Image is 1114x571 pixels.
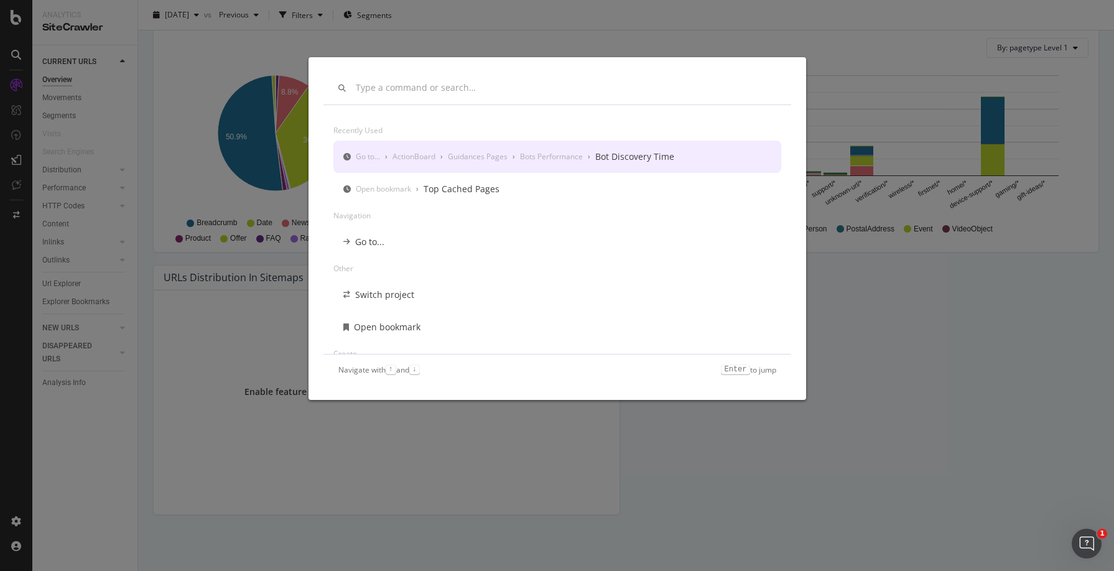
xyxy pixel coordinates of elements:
div: › [416,183,419,194]
div: Go to... [355,236,384,248]
div: › [440,151,443,162]
div: › [588,151,590,162]
div: Switch project [355,289,414,301]
div: Bot Discovery Time [595,151,674,163]
div: modal [309,57,806,400]
iframe: Intercom live chat [1072,529,1102,559]
div: Guidances Pages [448,151,508,162]
input: Type a command or search… [356,83,776,93]
div: › [513,151,515,162]
div: Create [333,343,781,364]
div: Go to... [356,151,380,162]
div: Recently used [333,120,781,141]
div: ActionBoard [392,151,435,162]
div: Top Cached Pages [424,183,499,195]
span: 1 [1097,529,1107,539]
div: Open bookmark [356,183,411,194]
div: Open bookmark [354,321,420,333]
kbd: ↓ [409,364,420,374]
div: Other [333,258,781,279]
kbd: ↑ [386,364,396,374]
kbd: Enter [721,364,750,374]
div: › [385,151,388,162]
div: Navigation [333,205,781,226]
div: Bots Performance [520,151,583,162]
div: to jump [721,364,776,375]
div: Navigate with and [338,364,420,375]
